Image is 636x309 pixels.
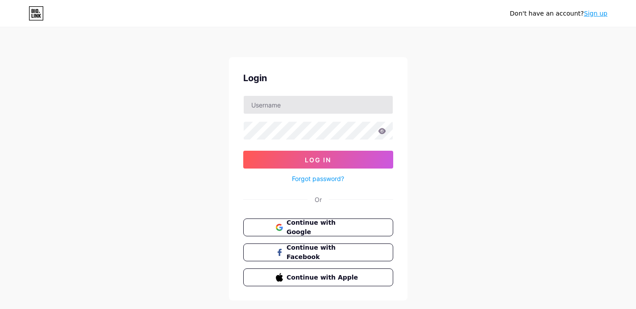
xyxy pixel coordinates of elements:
[243,71,393,85] div: Login
[243,243,393,261] button: Continue with Facebook
[305,156,331,164] span: Log In
[244,96,393,114] input: Username
[287,243,360,262] span: Continue with Facebook
[584,10,607,17] a: Sign up
[292,174,344,183] a: Forgot password?
[315,195,322,204] div: Or
[510,9,607,18] div: Don't have an account?
[243,151,393,169] button: Log In
[287,273,360,282] span: Continue with Apple
[243,268,393,286] button: Continue with Apple
[287,218,360,237] span: Continue with Google
[243,218,393,236] button: Continue with Google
